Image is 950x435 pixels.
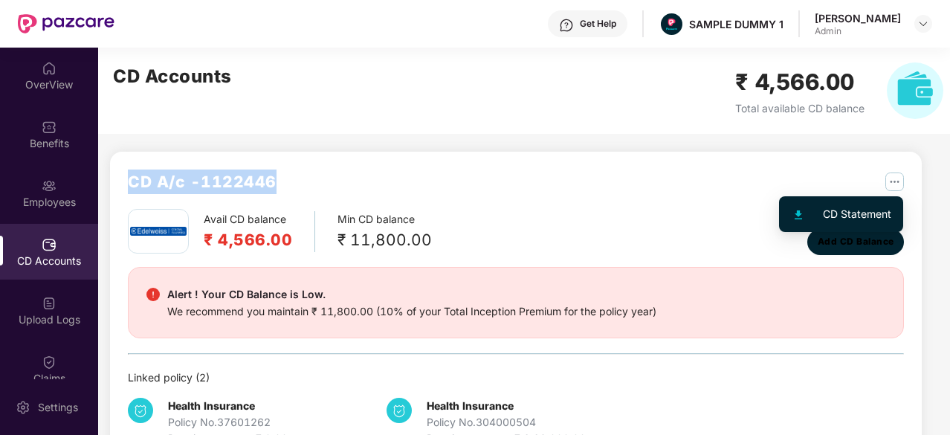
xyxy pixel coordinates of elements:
[42,296,56,311] img: svg+xml;base64,PHN2ZyBpZD0iVXBsb2FkX0xvZ3MiIGRhdGEtbmFtZT0iVXBsb2FkIExvZ3MiIHhtbG5zPSJodHRwOi8vd3...
[815,11,901,25] div: [PERSON_NAME]
[168,399,255,412] b: Health Insurance
[167,286,656,303] div: Alert ! Your CD Balance is Low.
[337,211,432,252] div: Min CD balance
[42,237,56,252] img: svg+xml;base64,PHN2ZyBpZD0iQ0RfQWNjb3VudHMiIGRhdGEtbmFtZT0iQ0QgQWNjb3VudHMiIHhtbG5zPSJodHRwOi8vd3...
[167,303,656,320] div: We recommend you maintain ₹ 11,800.00 (10% of your Total Inception Premium for the policy year)
[885,173,904,191] img: svg+xml;base64,PHN2ZyB4bWxucz0iaHR0cDovL3d3dy53My5vcmcvMjAwMC9zdmciIHdpZHRoPSIyNSIgaGVpZ2h0PSIyNS...
[795,210,802,219] img: svg+xml;base64,PHN2ZyB4bWxucz0iaHR0cDovL3d3dy53My5vcmcvMjAwMC9zdmciIHhtbG5zOnhsaW5rPSJodHRwOi8vd3...
[337,228,432,252] div: ₹ 11,800.00
[427,399,514,412] b: Health Insurance
[661,13,682,35] img: Pazcare_Alternative_logo-01-01.png
[735,65,865,100] h2: ₹ 4,566.00
[689,17,783,31] div: SAMPLE DUMMY 1
[42,178,56,193] img: svg+xml;base64,PHN2ZyBpZD0iRW1wbG95ZWVzIiB4bWxucz0iaHR0cDovL3d3dy53My5vcmcvMjAwMC9zdmciIHdpZHRoPS...
[427,414,586,431] div: Policy No. 304000504
[168,414,288,431] div: Policy No. 37601262
[42,61,56,76] img: svg+xml;base64,PHN2ZyBpZD0iSG9tZSIgeG1sbnM9Imh0dHA6Ly93d3cudzMub3JnLzIwMDAvc3ZnIiB3aWR0aD0iMjAiIG...
[387,398,412,423] img: svg+xml;base64,PHN2ZyB4bWxucz0iaHR0cDovL3d3dy53My5vcmcvMjAwMC9zdmciIHdpZHRoPSIzNCIgaGVpZ2h0PSIzNC...
[823,206,891,222] div: CD Statement
[559,18,574,33] img: svg+xml;base64,PHN2ZyBpZD0iSGVscC0zMngzMiIgeG1sbnM9Imh0dHA6Ly93d3cudzMub3JnLzIwMDAvc3ZnIiB3aWR0aD...
[146,288,160,301] img: svg+xml;base64,PHN2ZyBpZD0iRGFuZ2VyX2FsZXJ0IiBkYXRhLW5hbWU9IkRhbmdlciBhbGVydCIgeG1sbnM9Imh0dHA6Ly...
[113,62,232,91] h2: CD Accounts
[128,170,277,194] h2: CD A/c - 1122446
[917,18,929,30] img: svg+xml;base64,PHN2ZyBpZD0iRHJvcGRvd24tMzJ4MzIiIHhtbG5zPSJodHRwOi8vd3d3LnczLm9yZy8yMDAwL3N2ZyIgd2...
[807,229,904,255] button: Add CD Balance
[16,400,30,415] img: svg+xml;base64,PHN2ZyBpZD0iU2V0dGluZy0yMHgyMCIgeG1sbnM9Imh0dHA6Ly93d3cudzMub3JnLzIwMDAvc3ZnIiB3aW...
[42,120,56,135] img: svg+xml;base64,PHN2ZyBpZD0iQmVuZWZpdHMiIHhtbG5zPSJodHRwOi8vd3d3LnczLm9yZy8yMDAwL3N2ZyIgd2lkdGg9Ij...
[128,398,153,423] img: svg+xml;base64,PHN2ZyB4bWxucz0iaHR0cDovL3d3dy53My5vcmcvMjAwMC9zdmciIHdpZHRoPSIzNCIgaGVpZ2h0PSIzNC...
[887,62,943,119] img: svg+xml;base64,PHN2ZyB4bWxucz0iaHR0cDovL3d3dy53My5vcmcvMjAwMC9zdmciIHhtbG5zOnhsaW5rPSJodHRwOi8vd3...
[130,227,187,235] img: edel.png
[815,25,901,37] div: Admin
[33,400,83,415] div: Settings
[580,18,616,30] div: Get Help
[18,14,114,33] img: New Pazcare Logo
[818,235,894,249] span: Add CD Balance
[735,102,865,115] span: Total available CD balance
[42,355,56,370] img: svg+xml;base64,PHN2ZyBpZD0iQ2xhaW0iIHhtbG5zPSJodHRwOi8vd3d3LnczLm9yZy8yMDAwL3N2ZyIgd2lkdGg9IjIwIi...
[204,228,292,252] h2: ₹ 4,566.00
[204,211,315,252] div: Avail CD balance
[128,370,904,386] div: Linked policy ( 2 )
